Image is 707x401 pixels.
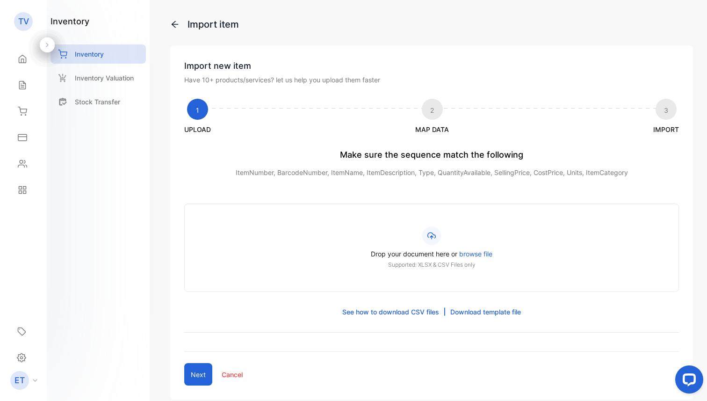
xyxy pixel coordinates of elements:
[184,124,211,134] span: UPLOAD
[415,124,449,134] span: MAP DATA
[170,17,693,31] p: Import item
[184,75,679,85] p: Have 10+ products/services? let us help you upload them faster
[653,124,679,134] span: IMPORT
[222,370,243,379] p: Cancel
[75,49,104,59] p: Inventory
[18,15,29,28] p: TV
[50,44,146,64] a: Inventory
[196,105,199,115] button: 1
[184,59,679,72] p: Import new item
[450,307,521,317] a: Download template file
[371,250,457,258] span: Drop your document here or
[75,97,120,107] p: Stock Transfer
[668,362,707,401] iframe: LiveChat chat widget
[184,168,679,177] p: ItemNumber, BarcodeNumber, ItemName, ItemDescription, Type, QuantityAvailable, SellingPrice, Cost...
[342,307,439,317] p: See how to download CSV files
[50,92,146,111] a: Stock Transfer
[184,363,212,386] button: Next
[664,105,668,115] button: 3
[184,148,679,161] p: Make sure the sequence match the following
[14,374,25,386] p: ET
[75,73,134,83] p: Inventory Valuation
[207,261,656,269] p: Supported: XLSX & CSV Files only
[50,68,146,87] a: Inventory Valuation
[459,250,492,258] span: browse file
[50,15,89,28] h1: inventory
[430,105,434,115] button: 2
